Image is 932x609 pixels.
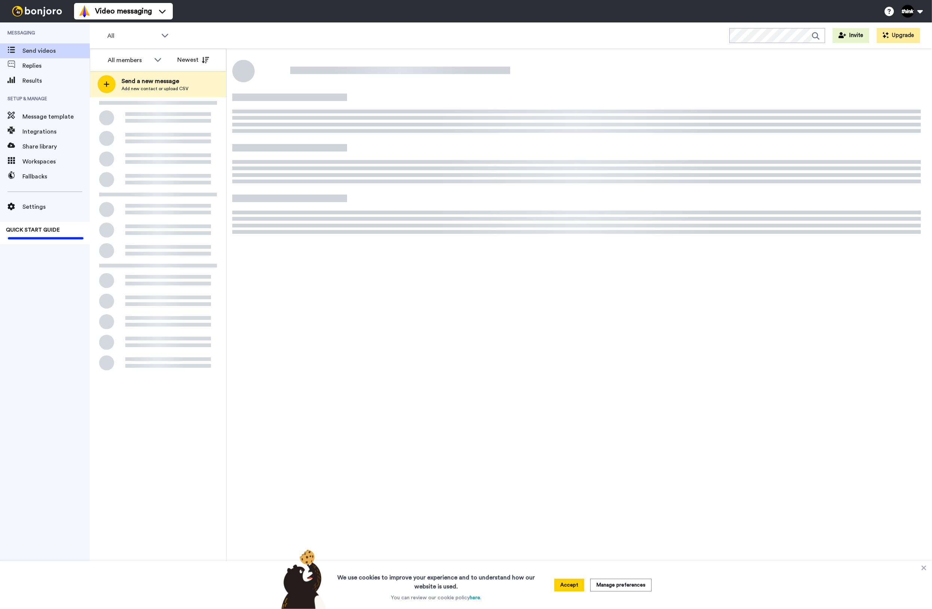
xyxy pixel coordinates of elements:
[22,46,90,55] span: Send videos
[22,127,90,136] span: Integrations
[391,594,481,602] p: You can review our cookie policy .
[275,549,330,609] img: bear-with-cookie.png
[9,6,65,16] img: bj-logo-header-white.svg
[22,142,90,151] span: Share library
[122,77,188,86] span: Send a new message
[22,112,90,121] span: Message template
[590,579,652,591] button: Manage preferences
[330,569,542,591] h3: We use cookies to improve your experience and to understand how our website is used.
[108,56,150,65] div: All members
[22,76,90,85] span: Results
[95,6,152,16] span: Video messaging
[107,31,157,40] span: All
[554,579,584,591] button: Accept
[22,61,90,70] span: Replies
[22,157,90,166] span: Workspaces
[122,86,188,92] span: Add new contact or upload CSV
[470,595,480,600] a: here
[833,28,869,43] button: Invite
[877,28,920,43] button: Upgrade
[172,52,215,67] button: Newest
[22,202,90,211] span: Settings
[79,5,91,17] img: vm-color.svg
[6,227,60,233] span: QUICK START GUIDE
[22,172,90,181] span: Fallbacks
